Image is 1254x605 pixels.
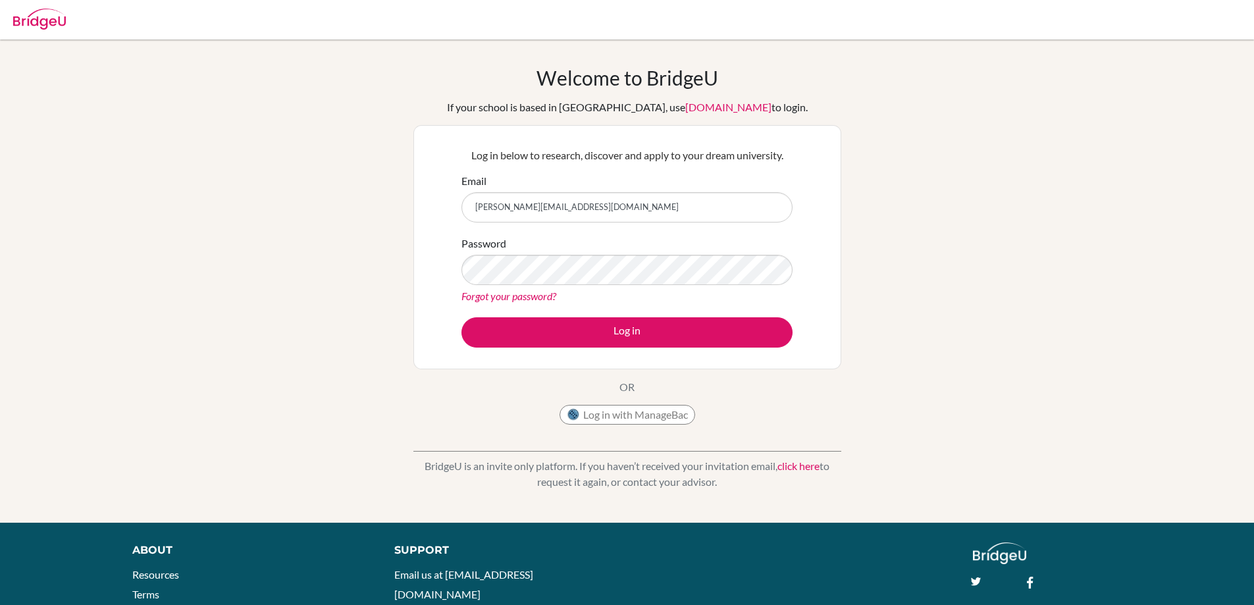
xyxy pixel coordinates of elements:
img: logo_white@2x-f4f0deed5e89b7ecb1c2cc34c3e3d731f90f0f143d5ea2071677605dd97b5244.png [973,542,1026,564]
label: Email [461,173,486,189]
a: Terms [132,588,159,600]
button: Log in [461,317,793,348]
div: Support [394,542,612,558]
p: BridgeU is an invite only platform. If you haven’t received your invitation email, to request it ... [413,458,841,490]
a: [DOMAIN_NAME] [685,101,771,113]
p: OR [619,379,635,395]
a: Forgot your password? [461,290,556,302]
label: Password [461,236,506,251]
img: Bridge-U [13,9,66,30]
a: Email us at [EMAIL_ADDRESS][DOMAIN_NAME] [394,568,533,600]
h1: Welcome to BridgeU [536,66,718,90]
p: Log in below to research, discover and apply to your dream university. [461,147,793,163]
a: Resources [132,568,179,581]
div: If your school is based in [GEOGRAPHIC_DATA], use to login. [447,99,808,115]
a: click here [777,460,820,472]
div: About [132,542,365,558]
button: Log in with ManageBac [560,405,695,425]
